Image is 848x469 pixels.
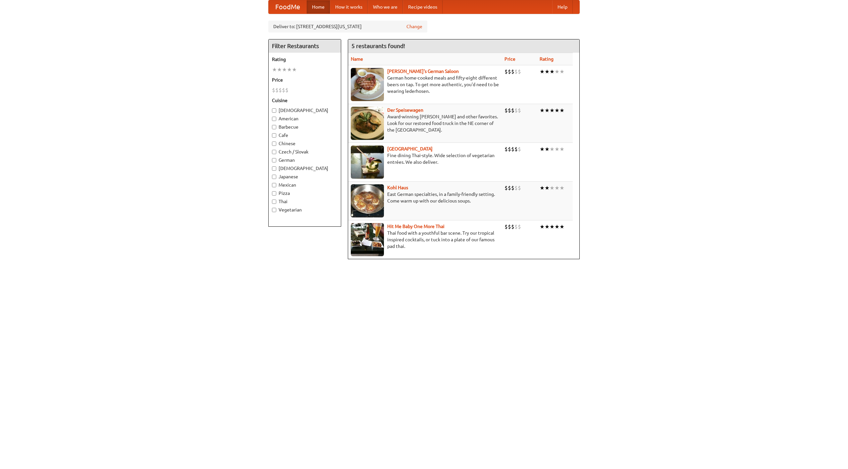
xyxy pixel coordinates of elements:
li: ★ [540,184,545,192]
li: $ [508,107,511,114]
li: $ [282,87,285,94]
li: $ [514,223,518,230]
li: $ [504,68,508,75]
label: Mexican [272,182,338,188]
label: Vegetarian [272,206,338,213]
li: $ [518,184,521,192]
p: East German specialties, in a family-friendly setting. Come warm up with our delicious soups. [351,191,499,204]
a: FoodMe [269,0,307,14]
input: American [272,117,276,121]
li: ★ [545,184,550,192]
a: Change [406,23,422,30]
li: $ [504,223,508,230]
li: ★ [550,184,555,192]
li: ★ [540,223,545,230]
li: $ [518,107,521,114]
li: $ [518,68,521,75]
h5: Cuisine [272,97,338,104]
li: ★ [545,68,550,75]
a: Who we are [368,0,403,14]
li: ★ [540,107,545,114]
a: Recipe videos [403,0,443,14]
img: speisewagen.jpg [351,107,384,140]
a: How it works [330,0,368,14]
p: Fine dining Thai-style. Wide selection of vegetarian entrées. We also deliver. [351,152,499,165]
input: Mexican [272,183,276,187]
input: German [272,158,276,162]
p: German home-cooked meals and fifty-eight different beers on tap. To get more authentic, you'd nee... [351,75,499,94]
li: ★ [550,223,555,230]
li: ★ [559,184,564,192]
li: ★ [555,223,559,230]
li: $ [508,68,511,75]
li: ★ [545,146,550,153]
li: ★ [545,223,550,230]
input: Thai [272,200,276,204]
input: Japanese [272,175,276,179]
li: ★ [277,66,282,73]
li: $ [285,87,289,94]
a: Name [351,56,363,62]
a: [GEOGRAPHIC_DATA] [387,146,433,151]
input: [DEMOGRAPHIC_DATA] [272,108,276,113]
li: ★ [559,223,564,230]
img: satay.jpg [351,146,384,179]
label: American [272,115,338,122]
li: $ [508,223,511,230]
li: $ [504,107,508,114]
li: ★ [545,107,550,114]
li: ★ [292,66,297,73]
input: Chinese [272,142,276,146]
h5: Rating [272,56,338,63]
p: Award-winning [PERSON_NAME] and other favorites. Look for our restored food truck in the NE corne... [351,113,499,133]
input: [DEMOGRAPHIC_DATA] [272,166,276,171]
li: ★ [559,146,564,153]
h4: Filter Restaurants [269,39,341,53]
label: Cafe [272,132,338,139]
label: Barbecue [272,124,338,130]
label: Pizza [272,190,338,197]
label: Japanese [272,173,338,180]
li: $ [511,184,514,192]
li: ★ [559,68,564,75]
a: Der Speisewagen [387,107,423,113]
li: ★ [550,107,555,114]
a: Home [307,0,330,14]
li: $ [272,87,275,94]
label: Chinese [272,140,338,147]
li: $ [514,184,518,192]
label: [DEMOGRAPHIC_DATA] [272,165,338,172]
li: ★ [287,66,292,73]
li: ★ [282,66,287,73]
label: Czech / Slovak [272,148,338,155]
ng-pluralize: 5 restaurants found! [351,43,405,49]
label: Thai [272,198,338,205]
li: $ [511,107,514,114]
li: $ [511,68,514,75]
li: $ [504,146,508,153]
li: $ [275,87,279,94]
li: $ [514,68,518,75]
a: [PERSON_NAME]'s German Saloon [387,69,459,74]
input: Barbecue [272,125,276,129]
li: $ [514,107,518,114]
input: Cafe [272,133,276,138]
img: kohlhaus.jpg [351,184,384,217]
li: ★ [272,66,277,73]
li: ★ [555,68,559,75]
a: Hit Me Baby One More Thai [387,224,445,229]
li: $ [508,146,511,153]
a: Help [552,0,573,14]
li: ★ [540,146,545,153]
div: Deliver to: [STREET_ADDRESS][US_STATE] [268,21,427,32]
li: $ [514,146,518,153]
li: $ [518,146,521,153]
li: ★ [540,68,545,75]
li: $ [511,223,514,230]
li: $ [511,146,514,153]
p: Thai food with a youthful bar scene. Try our tropical inspired cocktails, or tuck into a plate of... [351,230,499,250]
